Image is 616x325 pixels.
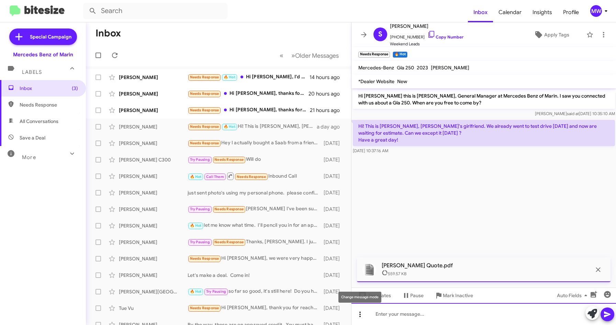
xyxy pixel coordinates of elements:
[190,91,219,96] span: Needs Response
[310,107,346,114] div: 21 hours ago
[9,29,77,45] a: Special Campaign
[291,51,295,60] span: »
[551,289,595,302] button: Auto Fields
[493,2,527,22] a: Calendar
[188,123,317,131] div: Hi! This is [PERSON_NAME], [PERSON_NAME]'s girlfriend. We already went to test drive [DATE] and n...
[287,48,343,63] button: Next
[190,108,219,112] span: Needs Response
[206,175,224,179] span: Call Them
[119,255,188,262] div: [PERSON_NAME]
[188,272,321,279] div: Let's make a deal. Come in!
[295,52,339,59] span: Older Messages
[527,2,558,22] a: Insights
[390,41,463,47] span: Weekend Leads
[119,222,188,229] div: [PERSON_NAME]
[237,175,266,179] span: Needs Response
[188,139,321,147] div: Hey I actually bought a Saab from a friend for a steal definitely locked you in for when I need a...
[519,29,583,41] button: Apply Tags
[190,256,219,261] span: Needs Response
[321,255,345,262] div: [DATE]
[321,305,345,312] div: [DATE]
[393,52,407,58] small: 🔥 Hot
[188,156,321,164] div: Will do
[20,118,58,125] span: All Conversations
[119,173,188,180] div: [PERSON_NAME]
[214,157,244,162] span: Needs Response
[321,272,345,279] div: [DATE]
[20,101,78,108] span: Needs Response
[382,262,592,269] p: [PERSON_NAME] Quote.pdf
[558,2,584,22] span: Profile
[468,2,493,22] a: Inbox
[321,239,345,246] div: [DATE]
[190,157,210,162] span: Try Pausing
[338,292,381,303] div: Change message mode
[431,65,469,71] span: [PERSON_NAME]
[397,78,407,85] span: New
[119,123,188,130] div: [PERSON_NAME]
[309,90,346,97] div: 20 hours ago
[119,107,188,114] div: [PERSON_NAME]
[358,65,394,71] span: Mercedes-Benz
[353,120,615,146] p: Hi! This is [PERSON_NAME], [PERSON_NAME]'s girlfriend. We already went to test drive [DATE] and n...
[535,111,615,116] span: [PERSON_NAME] [DATE] 10:35:10 AM
[358,52,390,58] small: Needs Response
[358,78,394,85] span: *Dealer Website
[190,306,219,310] span: Needs Response
[188,255,321,262] div: Hi [PERSON_NAME], we were very happy with everything - thank you very much. All to our liking and...
[544,29,569,41] span: Apply Tags
[188,288,321,295] div: so far so good, it's still here! Do you have time this weekend?
[321,288,345,295] div: [DATE]
[443,289,473,302] span: Mark Inactive
[188,106,310,114] div: Hi [PERSON_NAME], thanks for reaching out. I am interested in leasing 2025 eqe suv. Just have a f...
[13,51,73,58] div: Mercedes Benz of Marin
[280,51,283,60] span: «
[190,175,202,179] span: 🔥 Hot
[206,289,226,294] span: Try Pausing
[30,33,71,40] span: Special Campaign
[188,90,309,98] div: Hi [PERSON_NAME], thanks for reaching out. I'm working with [PERSON_NAME]. We stopped by [DATE]. ...
[417,65,428,71] span: 2023
[119,305,188,312] div: Tue Vu
[584,5,608,17] button: MW
[119,156,188,163] div: [PERSON_NAME] C300
[190,289,202,294] span: 🔥 Hot
[188,238,321,246] div: Thanks, [PERSON_NAME]. I just want to be upfront—I’ll be going with the dealer who can provide me...
[20,134,45,141] span: Save a Deal
[321,140,345,147] div: [DATE]
[190,240,210,244] span: Try Pausing
[410,289,424,302] span: Pause
[378,29,382,40] span: S
[214,240,244,244] span: Needs Response
[317,123,346,130] div: a day ago
[119,288,188,295] div: [PERSON_NAME][GEOGRAPHIC_DATA]
[119,272,188,279] div: [PERSON_NAME]
[567,111,579,116] span: said at
[119,189,188,196] div: [PERSON_NAME]
[119,206,188,213] div: [PERSON_NAME]
[276,48,288,63] button: Previous
[276,48,343,63] nav: Page navigation example
[321,189,345,196] div: [DATE]
[190,124,219,129] span: Needs Response
[83,3,227,19] input: Search
[353,148,388,153] span: [DATE] 10:37:16 AM
[96,28,121,39] h1: Inbox
[188,73,310,81] div: Hi [PERSON_NAME], I'd like to come by [DATE] between 2:30 - 3:30pm. Would that work?
[224,124,235,129] span: 🔥 Hot
[20,85,78,92] span: Inbox
[188,189,321,196] div: just sent photo's using my personal phone. please confirm receipt.
[353,90,615,109] p: Hi [PERSON_NAME] this is [PERSON_NAME], General Manager at Mercedes Benz of Marin. I saw you conn...
[214,207,244,211] span: Needs Response
[321,173,345,180] div: [DATE]
[590,5,602,17] div: MW
[390,22,463,30] span: [PERSON_NAME]
[119,239,188,246] div: [PERSON_NAME]
[188,304,321,312] div: Hi [PERSON_NAME], thank you for reaching out. I came to visit a few weeks ago but ultimately deci...
[22,69,42,75] span: Labels
[188,222,321,229] div: let me know what time. I'll pencil you in for an appointment to work with me
[321,206,345,213] div: [DATE]
[190,75,219,79] span: Needs Response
